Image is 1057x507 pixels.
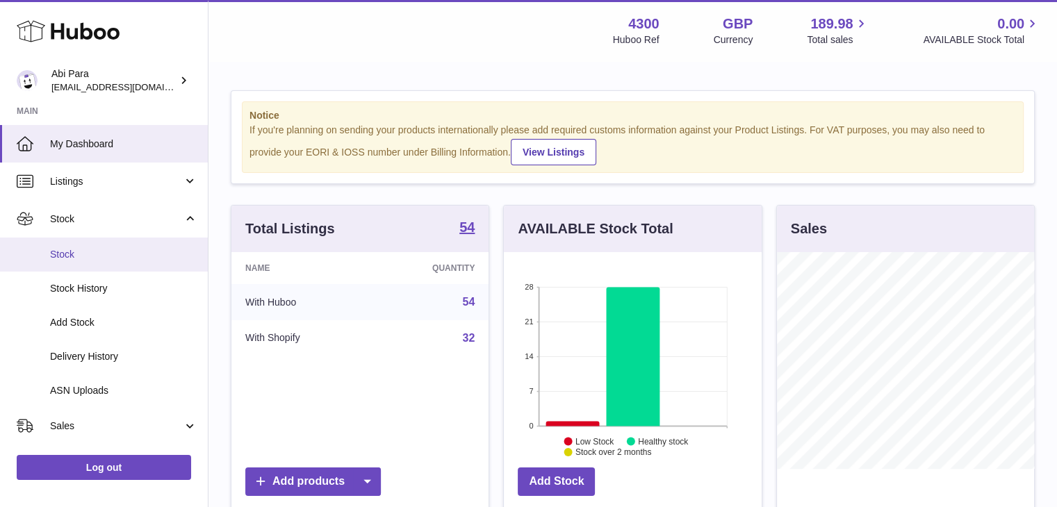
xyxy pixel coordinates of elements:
[245,219,335,238] h3: Total Listings
[714,33,753,47] div: Currency
[231,320,370,356] td: With Shopify
[51,81,204,92] span: [EMAIL_ADDRESS][DOMAIN_NAME]
[638,436,689,446] text: Healthy stock
[231,284,370,320] td: With Huboo
[807,33,869,47] span: Total sales
[628,15,659,33] strong: 4300
[50,419,183,433] span: Sales
[249,109,1016,122] strong: Notice
[525,283,534,291] text: 28
[530,387,534,395] text: 7
[791,219,827,238] h3: Sales
[50,350,197,363] span: Delivery History
[530,422,534,430] text: 0
[923,15,1040,47] a: 0.00 AVAILABLE Stock Total
[51,67,177,94] div: Abi Para
[575,436,614,446] text: Low Stock
[245,467,381,496] a: Add products
[50,138,197,151] span: My Dashboard
[518,467,595,496] a: Add Stock
[810,15,853,33] span: 189.98
[50,384,197,397] span: ASN Uploads
[50,213,183,226] span: Stock
[525,352,534,360] text: 14
[997,15,1024,33] span: 0.00
[17,70,38,91] img: Abi@mifo.co.uk
[575,447,651,457] text: Stock over 2 months
[463,332,475,344] a: 32
[525,317,534,326] text: 21
[463,296,475,308] a: 54
[459,220,475,237] a: 54
[50,248,197,261] span: Stock
[17,455,191,480] a: Log out
[511,139,596,165] a: View Listings
[50,316,197,329] span: Add Stock
[518,219,673,238] h3: AVAILABLE Stock Total
[807,15,869,47] a: 189.98 Total sales
[370,252,489,284] th: Quantity
[231,252,370,284] th: Name
[249,124,1016,165] div: If you're planning on sending your products internationally please add required customs informati...
[50,175,183,188] span: Listings
[723,15,753,33] strong: GBP
[50,282,197,295] span: Stock History
[923,33,1040,47] span: AVAILABLE Stock Total
[613,33,659,47] div: Huboo Ref
[459,220,475,234] strong: 54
